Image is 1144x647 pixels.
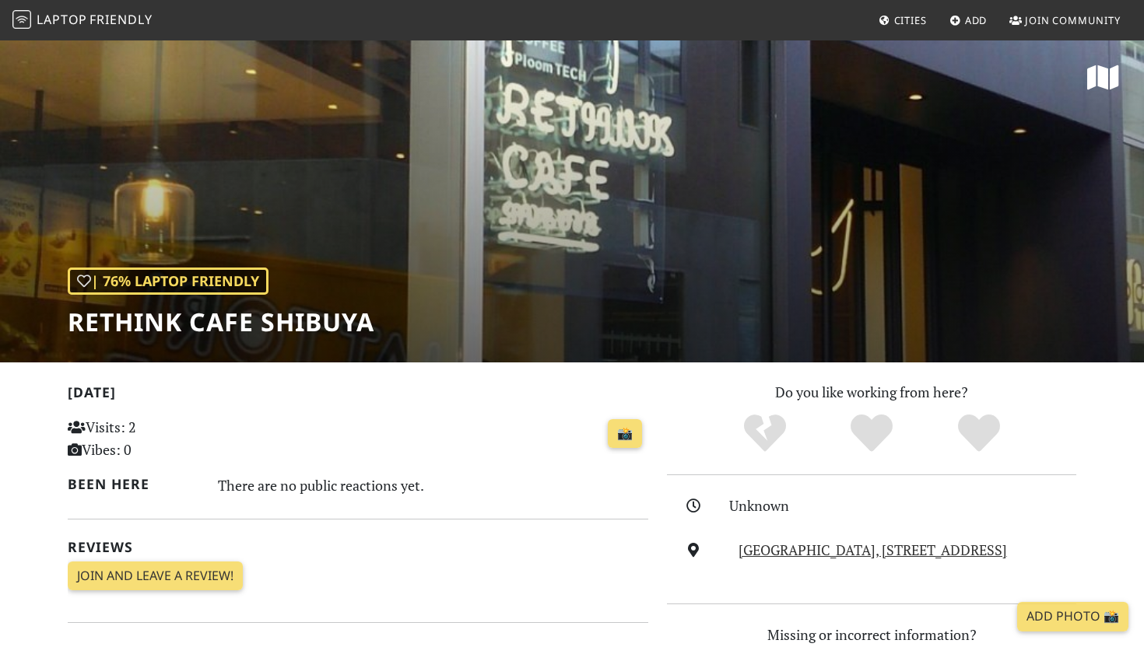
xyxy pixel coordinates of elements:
span: Join Community [1025,13,1121,27]
a: Add [943,6,994,34]
a: Cities [872,6,933,34]
a: LaptopFriendly LaptopFriendly [12,7,153,34]
span: Laptop [37,11,87,28]
a: 📸 [608,419,642,449]
h1: RETHINK CAFE SHIBUYA [68,307,374,337]
div: No [711,412,819,455]
a: Join and leave a review! [68,561,243,591]
p: Missing or incorrect information? [667,624,1076,646]
span: Cities [894,13,927,27]
div: Yes [818,412,925,455]
p: Do you like working from here? [667,381,1076,404]
span: Add [965,13,988,27]
div: There are no public reactions yet. [218,473,649,498]
div: | 76% Laptop Friendly [68,268,268,295]
p: Visits: 2 Vibes: 0 [68,416,249,461]
div: Definitely! [925,412,1033,455]
h2: Reviews [68,539,648,555]
img: LaptopFriendly [12,10,31,29]
a: [GEOGRAPHIC_DATA], [STREET_ADDRESS] [739,540,1007,559]
h2: Been here [68,476,199,492]
a: Join Community [1003,6,1127,34]
div: Unknown [729,495,1086,517]
span: Friendly [89,11,152,28]
h2: [DATE] [68,384,648,407]
a: Add Photo 📸 [1017,602,1128,631]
